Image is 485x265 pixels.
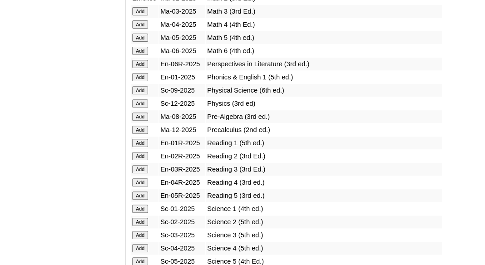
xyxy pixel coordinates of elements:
[206,84,442,97] td: Physical Science (6th ed.)
[132,218,148,226] input: Add
[132,7,148,15] input: Add
[132,139,148,147] input: Add
[159,229,205,241] td: Sc-03-2025
[206,58,442,70] td: Perspectives in Literature (3rd ed.)
[206,163,442,176] td: Reading 3 (3rd Ed.)
[206,31,442,44] td: Math 5 (4th ed.)
[159,110,205,123] td: Ma-08-2025
[206,229,442,241] td: Science 3 (5th ed.)
[206,97,442,110] td: Physics (3rd ed)
[159,84,205,97] td: Sc-09-2025
[132,178,148,186] input: Add
[159,242,205,255] td: Sc-04-2025
[206,216,442,228] td: Science 2 (5th ed.)
[132,99,148,108] input: Add
[206,18,442,31] td: Math 4 (4th Ed.)
[132,152,148,160] input: Add
[206,176,442,189] td: Reading 4 (3rd ed.)
[159,163,205,176] td: En-03R-2025
[159,176,205,189] td: En-04R-2025
[132,126,148,134] input: Add
[132,165,148,173] input: Add
[132,34,148,42] input: Add
[159,202,205,215] td: Sc-01-2025
[206,110,442,123] td: Pre-Algebra (3rd ed.)
[159,31,205,44] td: Ma-05-2025
[159,216,205,228] td: Sc-02-2025
[132,47,148,55] input: Add
[132,73,148,81] input: Add
[206,150,442,162] td: Reading 2 (3rd Ed.)
[206,189,442,202] td: Reading 5 (3rd ed.)
[132,231,148,239] input: Add
[206,44,442,57] td: Math 6 (4th ed.)
[132,86,148,94] input: Add
[206,71,442,83] td: Phonics & English 1 (5th ed.)
[159,189,205,202] td: En-05R-2025
[206,5,442,18] td: Math 3 (3rd Ed.)
[132,113,148,121] input: Add
[159,44,205,57] td: Ma-06-2025
[159,58,205,70] td: En-06R-2025
[159,97,205,110] td: Sc-12-2025
[159,5,205,18] td: Ma-03-2025
[159,150,205,162] td: En-02R-2025
[206,123,442,136] td: Precalculus (2nd ed.)
[132,20,148,29] input: Add
[159,123,205,136] td: Ma-12-2025
[159,18,205,31] td: Ma-04-2025
[132,60,148,68] input: Add
[159,137,205,149] td: En-01R-2025
[132,191,148,200] input: Add
[159,71,205,83] td: En-01-2025
[206,242,442,255] td: Science 4 (5th ed.)
[132,244,148,252] input: Add
[132,205,148,213] input: Add
[206,202,442,215] td: Science 1 (4th ed.)
[206,137,442,149] td: Reading 1 (5th ed.)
